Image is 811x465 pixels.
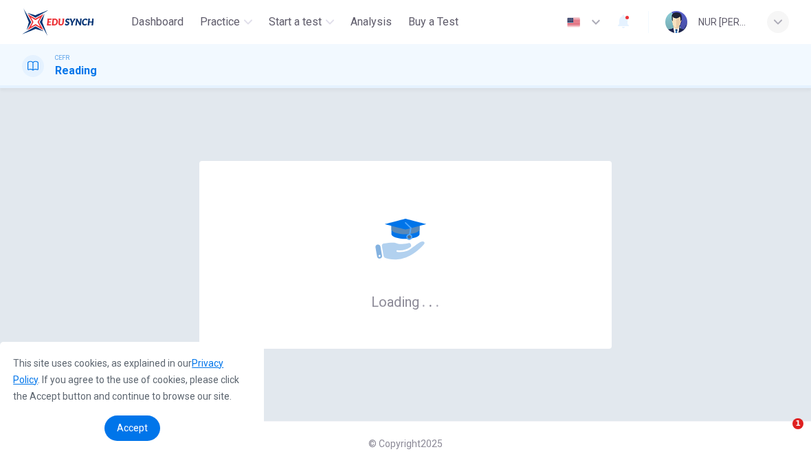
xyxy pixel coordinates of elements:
[428,289,433,312] h6: .
[565,17,582,28] img: en
[131,14,184,30] span: Dashboard
[22,8,94,36] img: ELTC logo
[117,422,148,433] span: Accept
[263,10,340,34] button: Start a test
[55,63,97,79] h1: Reading
[13,358,239,402] span: This site uses cookies, as explained in our . If you agree to the use of cookies, please click th...
[403,10,464,34] button: Buy a Test
[345,10,397,34] button: Analysis
[665,11,687,33] img: Profile picture
[792,418,803,429] span: 1
[126,10,189,34] button: Dashboard
[200,14,240,30] span: Practice
[195,10,258,34] button: Practice
[371,292,440,310] h6: Loading
[408,14,458,30] span: Buy a Test
[22,8,126,36] a: ELTC logo
[368,438,443,449] span: © Copyright 2025
[421,289,426,312] h6: .
[435,289,440,312] h6: .
[269,14,322,30] span: Start a test
[55,53,69,63] span: CEFR
[104,415,160,441] a: dismiss cookie message
[698,14,751,30] div: NUR [PERSON_NAME]
[764,418,797,451] iframe: Intercom live chat
[351,14,392,30] span: Analysis
[13,358,223,385] a: Privacy Policy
